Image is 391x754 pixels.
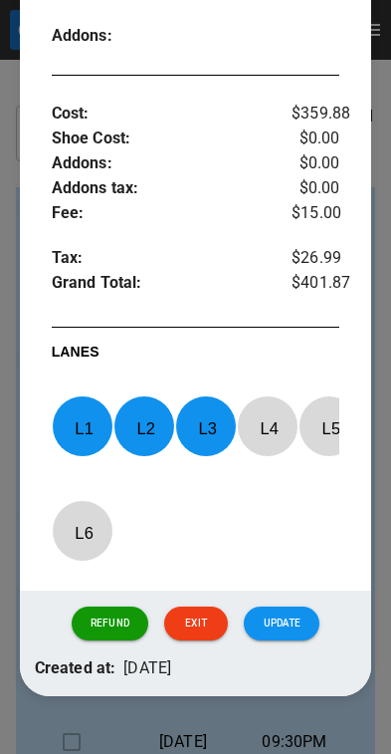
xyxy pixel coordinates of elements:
p: Shoe Cost : [52,126,292,151]
p: L 4 [237,405,302,452]
p: $0.00 [292,126,339,151]
p: $26.99 [292,246,339,271]
p: Addons : [52,24,123,49]
p: Created at: [35,656,116,681]
p: Fee : [52,201,292,226]
p: L 5 [298,405,364,452]
p: L 1 [52,405,117,452]
p: L 3 [175,405,241,452]
p: Tax : [52,246,292,271]
p: Grand Total : [52,271,292,301]
button: Refund [72,607,148,640]
p: [DATE] [123,656,171,681]
p: $359.88 [292,102,339,126]
button: Exit [164,607,228,640]
p: Cost : [52,102,292,126]
p: $0.00 [292,176,339,201]
p: L 6 [52,510,117,557]
p: $15.00 [292,201,339,226]
p: $0.00 [292,151,339,176]
p: Addons : [52,151,292,176]
p: Addons tax : [52,176,292,201]
p: L 2 [113,405,179,452]
p: LANES [52,342,340,370]
p: $401.87 [292,271,339,301]
button: Update [244,607,319,640]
